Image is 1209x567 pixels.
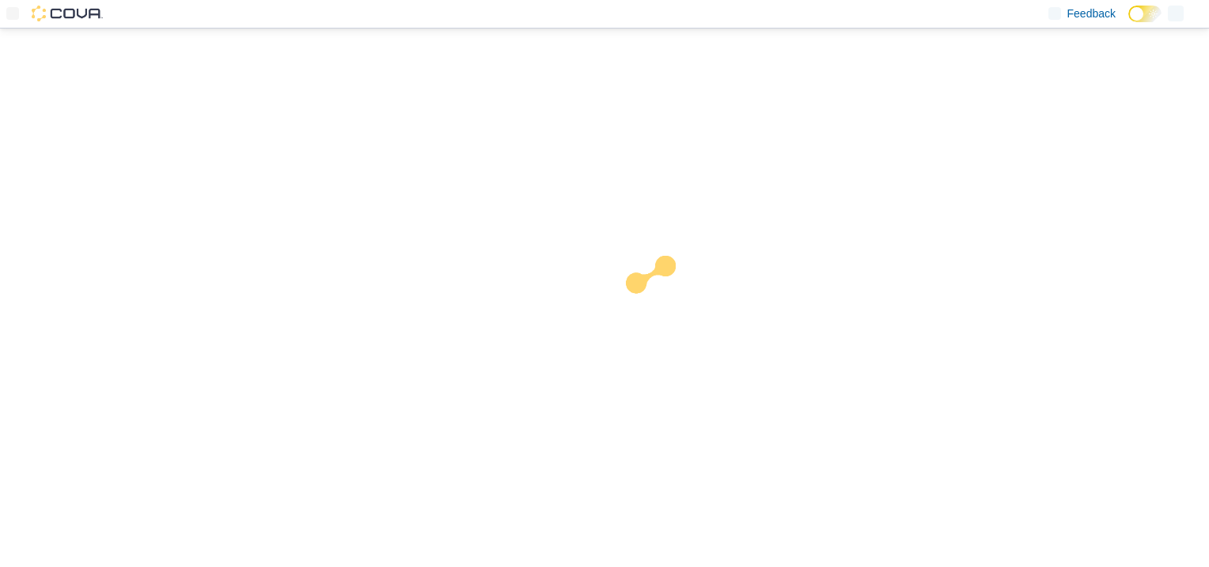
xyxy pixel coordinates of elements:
span: Dark Mode [1128,22,1129,23]
input: Dark Mode [1128,6,1162,22]
img: cova-loader [604,244,723,363]
span: Feedback [1067,6,1116,21]
img: Cova [32,6,103,21]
